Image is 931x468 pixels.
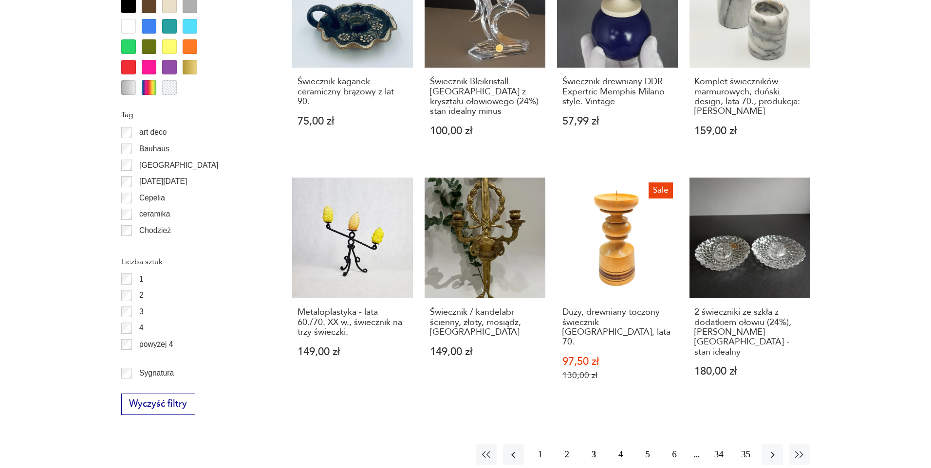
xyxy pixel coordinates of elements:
a: Metaloplastyka - lata 60./70. XX w., świecznik na trzy świeczki.Metaloplastyka - lata 60./70. XX ... [292,178,413,403]
p: 2 [139,289,144,302]
h3: Komplet świeczników marmurowych, duński design, lata 70., produkcja: [PERSON_NAME] [694,77,804,117]
p: [DATE][DATE] [139,175,187,188]
p: 3 [139,306,144,318]
button: 6 [664,444,685,465]
h3: Świecznik drewniany DDR Expertric Memphis Milano style. Vintage [562,77,672,107]
button: 35 [735,444,756,465]
button: 4 [610,444,631,465]
p: Cepelia [139,192,165,204]
button: Wyczyść filtry [121,394,195,415]
button: 34 [708,444,729,465]
p: Chodzież [139,224,171,237]
p: Ćmielów [139,240,168,253]
p: 4 [139,322,144,334]
h3: Świecznik Bleikristall [GEOGRAPHIC_DATA] z kryształu ołowiowego (24%) stan idealny minus [430,77,540,117]
p: Tag [121,108,264,121]
p: 97,50 zł [562,357,672,367]
p: 149,00 zł [430,347,540,357]
p: art deco [139,126,167,139]
p: 149,00 zł [298,347,408,357]
button: 1 [530,444,551,465]
p: powyżej 4 [139,338,173,351]
button: 2 [557,444,577,465]
h3: 2 świeczniki ze szkła z dodatkiem ołowiu (24%), [PERSON_NAME] [GEOGRAPHIC_DATA] - stan idealny [694,307,804,357]
p: 75,00 zł [298,116,408,126]
p: [GEOGRAPHIC_DATA] [139,159,218,172]
button: 5 [637,444,658,465]
h3: Metaloplastyka - lata 60./70. XX w., świecznik na trzy świeczki. [298,307,408,337]
h3: Świecznik kaganek ceramiczny brązowy z lat 90. [298,77,408,107]
a: SaleDuży, drewniany toczony świecznik Belgia, lata 70.Duży, drewniany toczony świecznik [GEOGRAPH... [557,178,678,403]
h3: Świecznik / kandelabr ścienny, złoty, mosiądz, [GEOGRAPHIC_DATA] [430,307,540,337]
p: ceramika [139,208,170,220]
p: Bauhaus [139,143,169,155]
h3: Duży, drewniany toczony świecznik [GEOGRAPHIC_DATA], lata 70. [562,307,672,347]
button: 3 [583,444,604,465]
p: Liczba sztuk [121,255,264,268]
p: 57,99 zł [562,116,672,126]
a: Świecznik / kandelabr ścienny, złoty, mosiądz, WłochyŚwiecznik / kandelabr ścienny, złoty, mosiąd... [425,178,545,403]
p: 159,00 zł [694,126,804,136]
p: 100,00 zł [430,126,540,136]
p: 1 [139,273,144,286]
p: 180,00 zł [694,366,804,377]
a: 2 świeczniki ze szkła z dodatkiem ołowiu (24%), Hofbauer Germany - stan idealny2 świeczniki ze sz... [689,178,810,403]
p: 130,00 zł [562,370,672,380]
p: Sygnatura [139,367,174,379]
